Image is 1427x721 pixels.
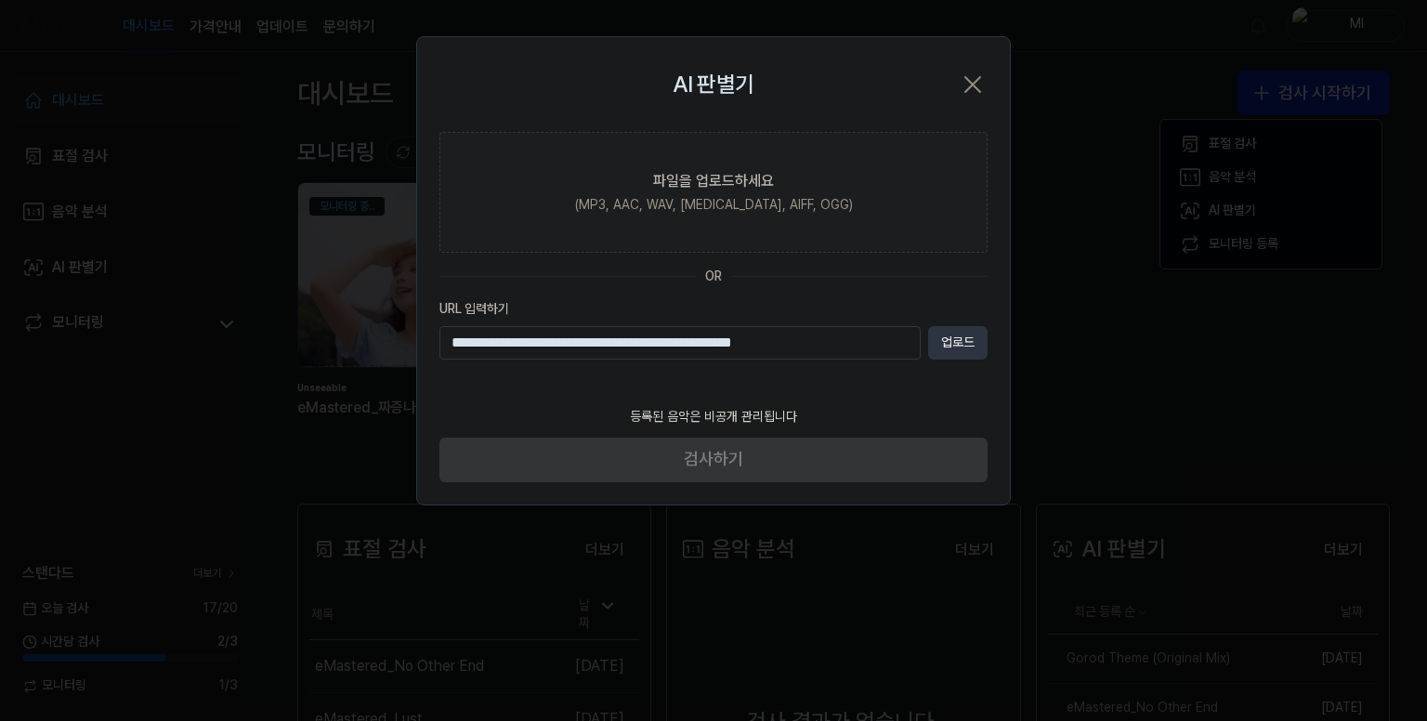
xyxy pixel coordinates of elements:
[928,326,988,360] button: 업로드
[673,67,753,102] h2: AI 판별기
[619,397,808,438] div: 등록된 음악은 비공개 관리됩니다
[653,170,774,192] div: 파일을 업로드하세요
[705,268,722,286] div: OR
[439,300,988,319] label: URL 입력하기
[575,196,853,215] div: (MP3, AAC, WAV, [MEDICAL_DATA], AIFF, OGG)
